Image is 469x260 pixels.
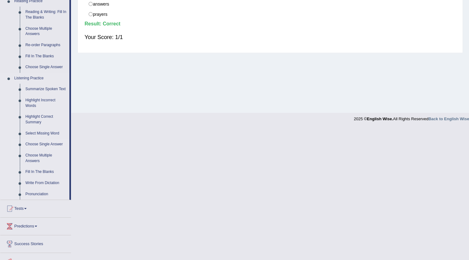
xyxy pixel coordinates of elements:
[428,117,469,121] a: Back to English Wise
[23,166,69,178] a: Fill In The Blanks
[23,189,69,200] a: Pronunciation
[354,113,469,122] div: 2025 © All Rights Reserved
[23,23,69,40] a: Choose Multiple Answers
[23,51,69,62] a: Fill In The Blanks
[23,7,69,23] a: Reading & Writing: Fill In The Blanks
[23,150,69,166] a: Choose Multiple Answers
[23,84,69,95] a: Summarize Spoken Text
[0,218,71,233] a: Predictions
[11,73,69,84] a: Listening Practice
[23,95,69,111] a: Highlight Incorrect Words
[0,200,71,215] a: Tests
[85,9,456,20] label: prayers
[23,139,69,150] a: Choose Single Answer
[0,235,71,251] a: Success Stories
[85,30,456,45] div: Your Score: 1/1
[23,40,69,51] a: Re-order Paragraphs
[23,111,69,128] a: Highlight Correct Summary
[85,21,456,27] h4: Result:
[23,128,69,139] a: Select Missing Word
[367,117,393,121] strong: English Wise.
[23,62,69,73] a: Choose Single Answer
[23,178,69,189] a: Write From Dictation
